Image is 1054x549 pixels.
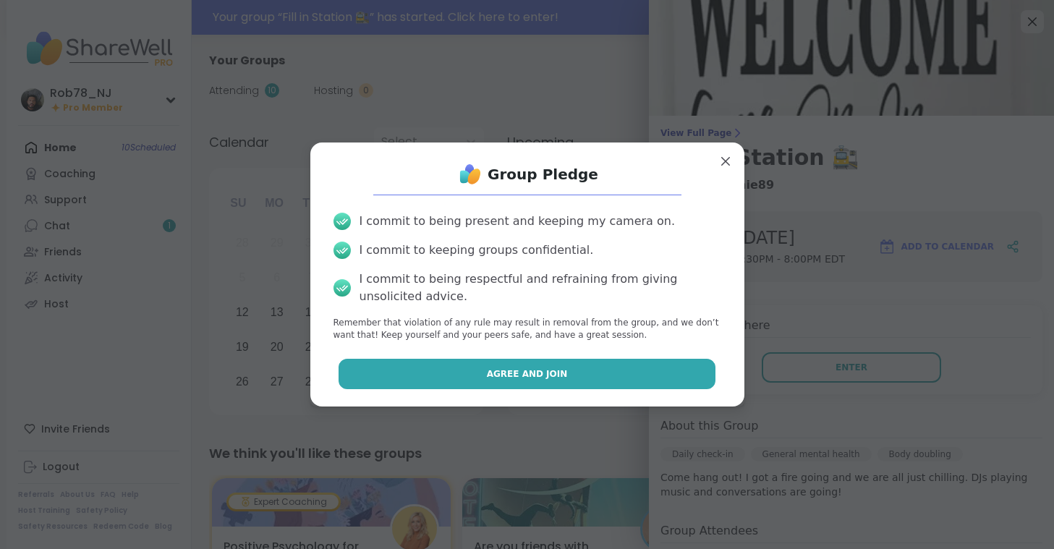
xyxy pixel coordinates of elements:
[488,164,598,184] h1: Group Pledge
[333,317,721,341] p: Remember that violation of any rule may result in removal from the group, and we don’t want that!...
[360,213,675,230] div: I commit to being present and keeping my camera on.
[456,160,485,189] img: ShareWell Logo
[360,242,594,259] div: I commit to keeping groups confidential.
[360,271,721,305] div: I commit to being respectful and refraining from giving unsolicited advice.
[339,359,715,389] button: Agree and Join
[487,367,568,380] span: Agree and Join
